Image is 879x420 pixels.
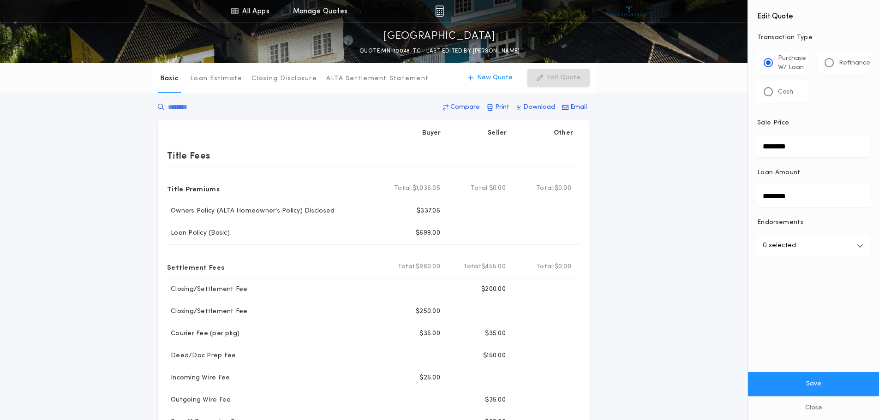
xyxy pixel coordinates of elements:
[251,74,317,83] p: Closing Disclosure
[422,129,441,138] p: Buyer
[481,285,506,294] p: $200.00
[167,396,231,405] p: Outgoing Wire Fee
[757,235,870,257] button: 0 selected
[416,307,440,316] p: $250.00
[416,262,440,272] span: $960.00
[326,74,429,83] p: ALTA Settlement Statement
[359,47,520,56] p: QUOTE MN-10048-TC - LAST EDITED BY [PERSON_NAME]
[419,373,440,383] p: $25.00
[167,260,224,274] p: Settlement Fees
[435,6,444,17] img: img
[160,74,179,83] p: Basic
[748,396,879,420] button: Close
[167,181,220,196] p: Title Premiums
[459,69,522,87] button: New Quote
[488,129,507,138] p: Seller
[167,148,210,163] p: Title Fees
[536,262,555,272] b: Total:
[495,103,509,112] p: Print
[419,329,440,338] p: $35.00
[757,135,870,157] input: Sale Price
[167,307,248,316] p: Closing/Settlement Fee
[763,240,796,251] p: 0 selected
[527,69,590,87] button: Edit Quote
[554,129,573,138] p: Other
[778,54,806,72] p: Purchase W/ Loan
[398,262,416,272] b: Total:
[167,285,248,294] p: Closing/Settlement Fee
[477,73,513,83] p: New Quote
[757,33,870,42] p: Transaction Type
[167,207,335,216] p: Owners Policy (ALTA Homeowner's Policy) Disclosed
[559,99,590,116] button: Email
[190,74,242,83] p: Loan Estimate
[757,168,801,177] p: Loan Amount
[484,99,512,116] button: Print
[523,103,555,112] p: Download
[167,229,230,238] p: Loan Policy (Basic)
[536,184,555,193] b: Total:
[383,29,496,44] p: [GEOGRAPHIC_DATA]
[483,351,506,361] p: $150.00
[489,184,506,193] span: $0.00
[167,351,236,361] p: Deed/Doc Prep Fee
[547,73,580,83] p: Edit Quote
[416,229,440,238] p: $699.00
[413,184,440,193] span: $1,036.05
[463,262,482,272] b: Total:
[555,262,571,272] span: $0.00
[471,184,489,193] b: Total:
[778,88,793,97] p: Cash
[394,184,413,193] b: Total:
[748,372,879,396] button: Save
[570,103,587,112] p: Email
[167,373,230,383] p: Incoming Wire Fee
[555,184,571,193] span: $0.00
[167,329,239,338] p: Courier Fee (per pkg)
[757,6,870,22] h4: Edit Quote
[450,103,480,112] p: Compare
[481,262,506,272] span: $455.00
[757,185,870,207] input: Loan Amount
[514,99,558,116] button: Download
[485,396,506,405] p: $35.00
[485,329,506,338] p: $35.00
[757,118,789,128] p: Sale Price
[612,6,646,16] img: vs-icon
[440,99,483,116] button: Compare
[417,207,440,216] p: $337.05
[839,59,870,68] p: Refinance
[757,218,870,227] p: Endorsements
